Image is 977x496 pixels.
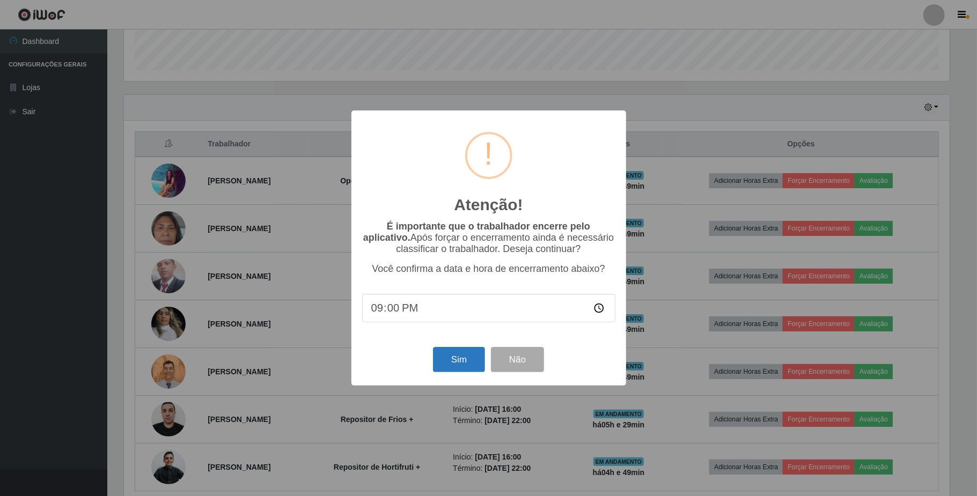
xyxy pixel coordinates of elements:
b: É importante que o trabalhador encerre pelo aplicativo. [363,221,590,243]
p: Após forçar o encerramento ainda é necessário classificar o trabalhador. Deseja continuar? [362,221,615,255]
button: Não [491,347,544,372]
button: Sim [433,347,485,372]
p: Você confirma a data e hora de encerramento abaixo? [362,263,615,275]
h2: Atenção! [454,195,523,214]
